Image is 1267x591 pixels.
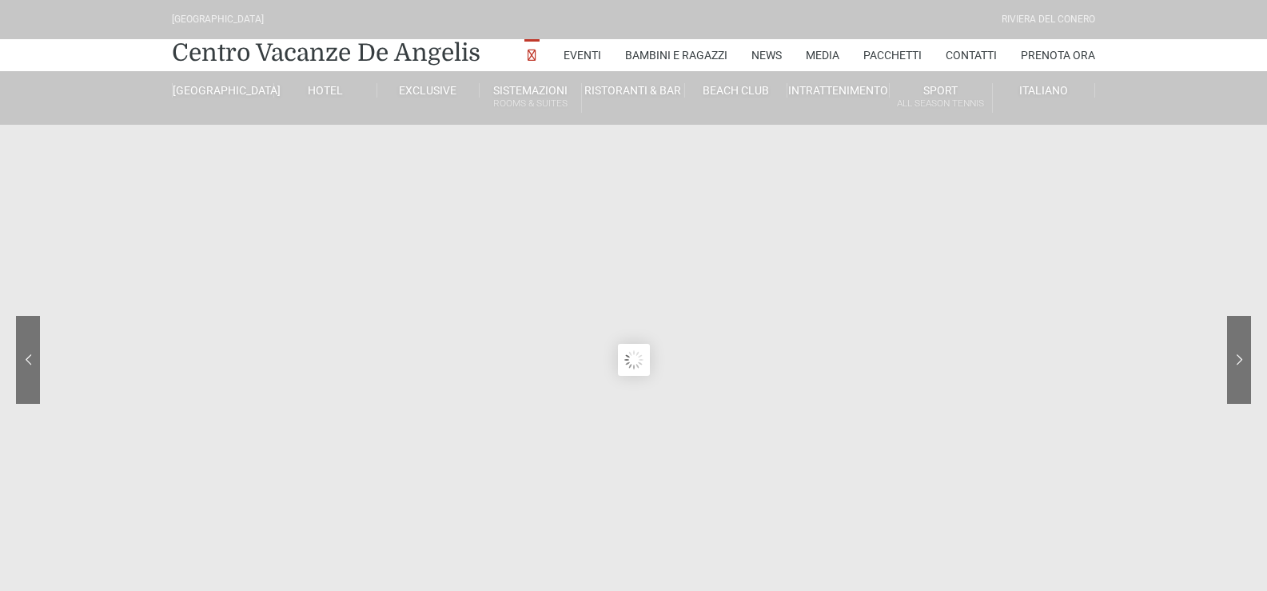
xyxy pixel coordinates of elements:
[172,83,274,98] a: [GEOGRAPHIC_DATA]
[806,39,839,71] a: Media
[582,83,684,98] a: Ristoranti & Bar
[890,96,991,111] small: All Season Tennis
[1019,84,1068,97] span: Italiano
[564,39,601,71] a: Eventi
[890,83,992,113] a: SportAll Season Tennis
[480,96,581,111] small: Rooms & Suites
[377,83,480,98] a: Exclusive
[1002,12,1095,27] div: Riviera Del Conero
[480,83,582,113] a: SistemazioniRooms & Suites
[172,37,480,69] a: Centro Vacanze De Angelis
[274,83,377,98] a: Hotel
[751,39,782,71] a: News
[625,39,727,71] a: Bambini e Ragazzi
[787,83,890,98] a: Intrattenimento
[172,12,264,27] div: [GEOGRAPHIC_DATA]
[946,39,997,71] a: Contatti
[863,39,922,71] a: Pacchetti
[993,83,1095,98] a: Italiano
[1021,39,1095,71] a: Prenota Ora
[685,83,787,98] a: Beach Club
